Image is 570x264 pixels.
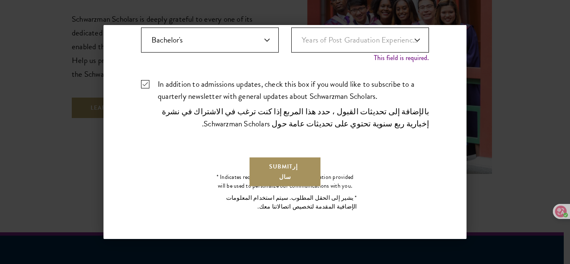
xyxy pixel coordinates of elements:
div: Check this box to receive a quarterly newsletter with general updates about Schwarzman Scholars. [141,78,429,133]
div: * Indicates required field. Additional information provided will be used to personalize our commu... [213,173,357,214]
button: Submit إرسال [249,156,321,187]
font: * يشير إلى الحقل المطلوب. سيتم استخدام المعلومات الإضافية المقدمة لتخصيص اتصالاتنا معك. [226,194,357,211]
div: Years of Post Graduation Experience?* [291,28,429,61]
font: إرسال [279,162,298,181]
label: In addition to admissions updates, check this box if you would like to subscribe to a quarterly n... [141,78,429,133]
font: بالإضافة إلى تحديثات القبول ، حدد هذا المربع إذا كنت ترغب في الاشتراك في نشرة إخبارية ربع سنوية ت... [162,106,429,130]
div: Highest Level of Degree?* [141,28,279,61]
